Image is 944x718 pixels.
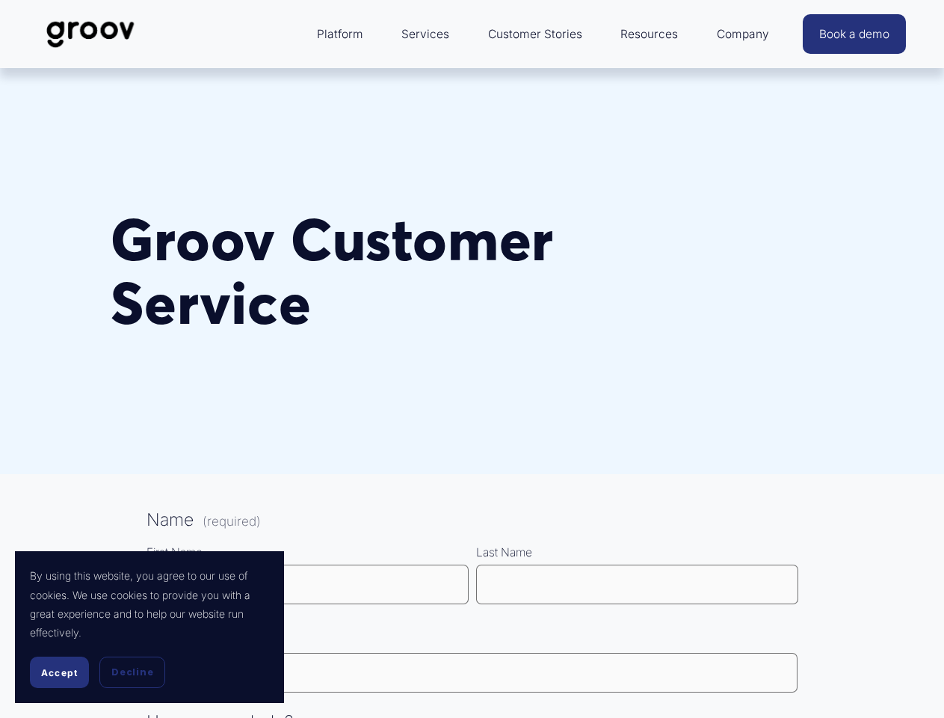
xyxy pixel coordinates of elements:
section: Cookie banner [15,551,284,703]
span: Company [717,24,769,45]
p: By using this website, you agree to our use of cookies. We use cookies to provide you with a grea... [30,566,269,642]
a: Book a demo [803,14,906,54]
button: Decline [99,657,165,688]
button: Accept [30,657,89,688]
a: Services [394,16,457,52]
span: Decline [111,666,153,679]
a: folder dropdown [613,16,685,52]
span: Platform [317,24,363,45]
a: folder dropdown [309,16,371,52]
span: Accept [41,667,78,678]
a: folder dropdown [709,16,777,52]
span: Resources [620,24,678,45]
a: Customer Stories [481,16,590,52]
span: Name [146,505,194,536]
div: First Name [146,542,469,565]
img: Groov | Workplace Science Platform | Unlock Performance | Drive Results [38,10,144,59]
div: Last Name [476,542,798,565]
span: (required) [203,515,261,528]
strong: Groov Customer Service [111,203,569,339]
